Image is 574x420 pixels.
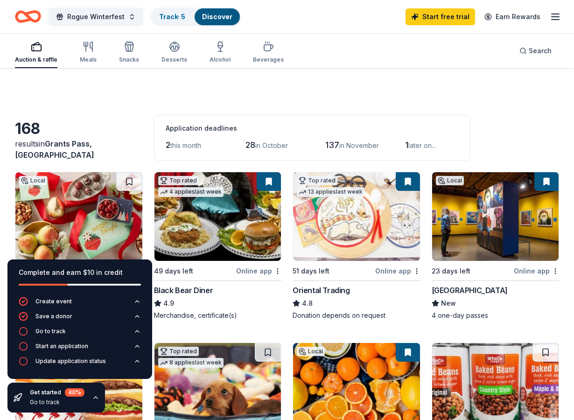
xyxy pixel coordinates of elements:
[154,311,282,320] div: Merchandise, certificate(s)
[49,7,143,26] button: Rogue Winterfest
[158,358,224,368] div: 8 applies last week
[15,139,94,160] span: Grants Pass, [GEOGRAPHIC_DATA]
[245,140,255,150] span: 28
[15,138,143,161] div: results
[30,399,84,406] div: Go to track
[325,140,339,150] span: 137
[529,45,552,56] span: Search
[408,141,436,149] span: later on...
[375,265,420,277] div: Online app
[297,187,364,197] div: 13 applies last week
[19,176,47,185] div: Local
[405,140,408,150] span: 1
[170,141,201,149] span: this month
[119,37,139,68] button: Snacks
[15,56,57,63] div: Auction & raffle
[80,37,97,68] button: Meals
[80,56,97,63] div: Meals
[158,187,224,197] div: 4 applies last week
[432,311,560,320] div: 4 one-day passes
[293,266,329,277] div: 51 days left
[67,11,125,22] span: Rogue Winterfest
[151,7,241,26] button: Track· 5Discover
[210,56,231,63] div: Alcohol
[512,42,559,60] button: Search
[253,37,284,68] button: Beverages
[15,37,57,68] button: Auction & raffle
[166,140,170,150] span: 2
[19,342,141,357] button: Start an application
[293,172,420,320] a: Image for Oriental TradingTop rated13 applieslast week51 days leftOnline appOriental Trading4.8Do...
[15,172,142,261] img: Image for Harry & David
[339,141,379,149] span: in November
[432,266,470,277] div: 23 days left
[19,357,141,371] button: Update application status
[19,267,141,278] div: Complete and earn $10 in credit
[15,6,41,28] a: Home
[302,298,313,309] span: 4.8
[432,172,560,320] a: Image for High Desert MuseumLocal23 days leftOnline app[GEOGRAPHIC_DATA]New4 one-day passes
[236,265,281,277] div: Online app
[210,37,231,68] button: Alcohol
[35,328,66,335] div: Go to track
[441,298,456,309] span: New
[159,13,185,21] a: Track· 5
[161,37,187,68] button: Desserts
[479,8,546,25] a: Earn Rewards
[161,56,187,63] div: Desserts
[15,139,94,160] span: in
[158,176,199,185] div: Top rated
[65,388,84,397] div: 40 %
[15,172,143,320] a: Image for Harry & DavidLocal49 days leftOnline app•Quick[PERSON_NAME] & [PERSON_NAME]NewGift prod...
[19,312,141,327] button: Save a donor
[432,285,508,296] div: [GEOGRAPHIC_DATA]
[15,119,143,138] div: 168
[154,172,281,261] img: Image for Black Bear Diner
[154,266,193,277] div: 49 days left
[432,172,559,261] img: Image for High Desert Museum
[119,56,139,63] div: Snacks
[35,298,72,305] div: Create event
[30,388,84,397] div: Get started
[293,311,420,320] div: Donation depends on request
[19,297,141,312] button: Create event
[293,285,350,296] div: Oriental Trading
[297,176,337,185] div: Top rated
[158,347,199,356] div: Top rated
[297,347,325,356] div: Local
[154,172,282,320] a: Image for Black Bear DinerTop rated4 applieslast week49 days leftOnline appBlack Bear Diner4.9Mer...
[514,265,559,277] div: Online app
[255,141,288,149] span: in October
[166,123,459,134] div: Application deadlines
[154,285,213,296] div: Black Bear Diner
[406,8,475,25] a: Start free trial
[35,343,88,350] div: Start an application
[19,327,141,342] button: Go to track
[35,357,106,365] div: Update application status
[163,298,174,309] span: 4.9
[35,313,72,320] div: Save a donor
[436,176,464,185] div: Local
[253,56,284,63] div: Beverages
[293,172,420,261] img: Image for Oriental Trading
[202,13,232,21] a: Discover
